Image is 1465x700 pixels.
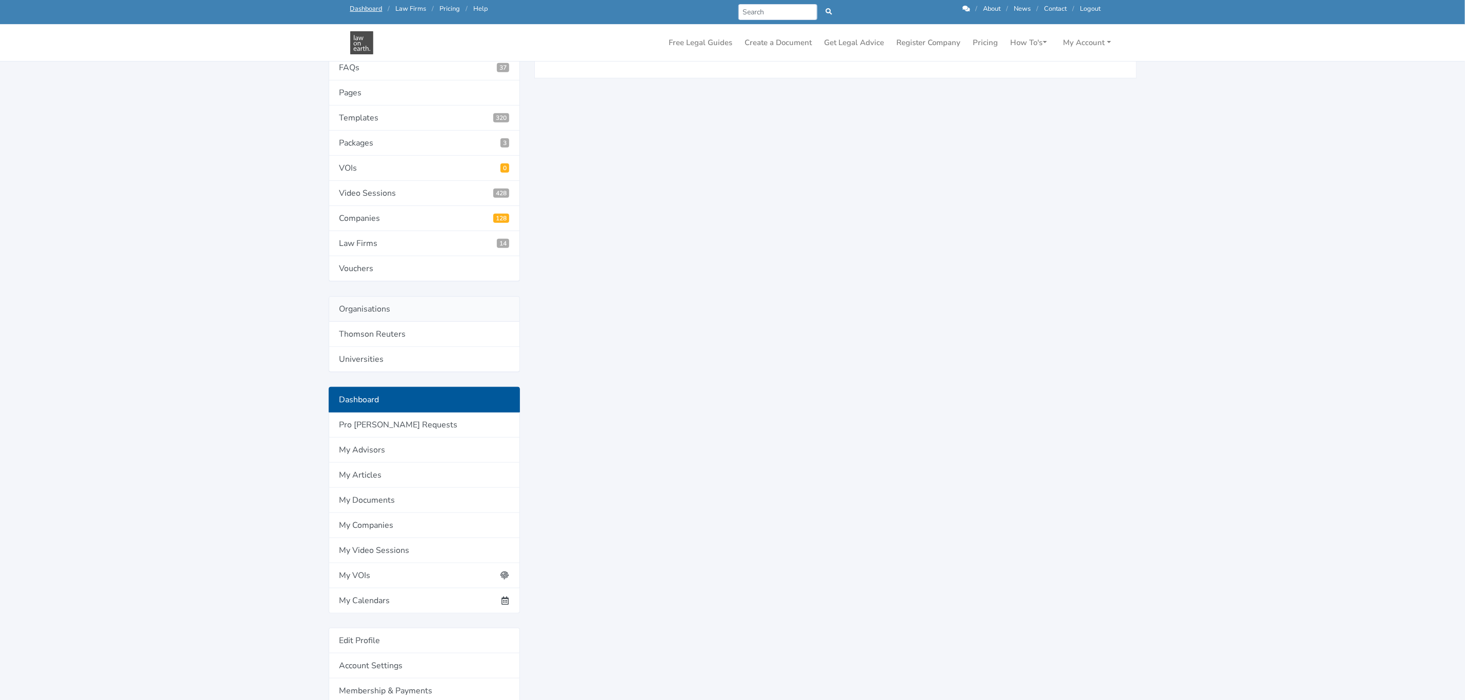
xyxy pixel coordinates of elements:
span: Registered Companies [493,214,509,223]
a: Universities [329,347,520,372]
a: News [1014,4,1031,13]
a: Pages [329,80,520,106]
span: 320 [493,113,509,122]
a: Thomson Reuters [329,322,520,347]
a: Free Legal Guides [665,33,737,53]
span: Video Sessions [493,189,509,198]
a: My Account [1059,33,1115,53]
a: Pricing [440,4,460,13]
span: / [1037,4,1039,13]
a: My Video Sessions [329,538,520,563]
a: My Advisors [329,438,520,463]
span: / [976,4,978,13]
a: My Documents [329,488,520,513]
a: My Calendars [329,588,520,613]
a: Create a Document [741,33,816,53]
span: Law Firms [497,239,509,248]
a: Law Firms [396,4,427,13]
a: Get Legal Advice [820,33,889,53]
a: How To's [1007,33,1051,53]
img: Law On Earth [350,31,373,54]
span: / [388,4,390,13]
a: My Articles [329,463,520,488]
a: Contact [1045,4,1067,13]
a: Pro [PERSON_NAME] Requests [329,413,520,438]
a: Dashboard [329,387,520,413]
a: About [984,4,1001,13]
span: / [466,4,468,13]
span: / [1073,4,1075,13]
a: Organisations [329,296,520,322]
a: Vouchers [329,256,520,281]
a: VOIs0 [329,156,520,181]
a: Account Settings [329,653,520,678]
a: Logout [1080,4,1101,13]
a: Dashboard [350,4,383,13]
a: Companies128 [329,206,520,231]
a: Packages3 [329,131,520,156]
a: Video Sessions428 [329,181,520,206]
span: 3 [500,138,509,148]
span: / [432,4,434,13]
a: My VOIs [329,563,520,588]
a: FAQs [329,55,520,80]
a: Edit Profile [329,628,520,653]
span: / [1007,4,1009,13]
a: Register Company [893,33,965,53]
a: My Companies [329,513,520,538]
a: Help [474,4,488,13]
a: Templates [329,106,520,131]
input: Search [738,4,818,20]
a: Law Firms14 [329,231,520,256]
span: 37 [497,63,509,72]
span: Pending VOIs [500,163,509,173]
a: Pricing [969,33,1002,53]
